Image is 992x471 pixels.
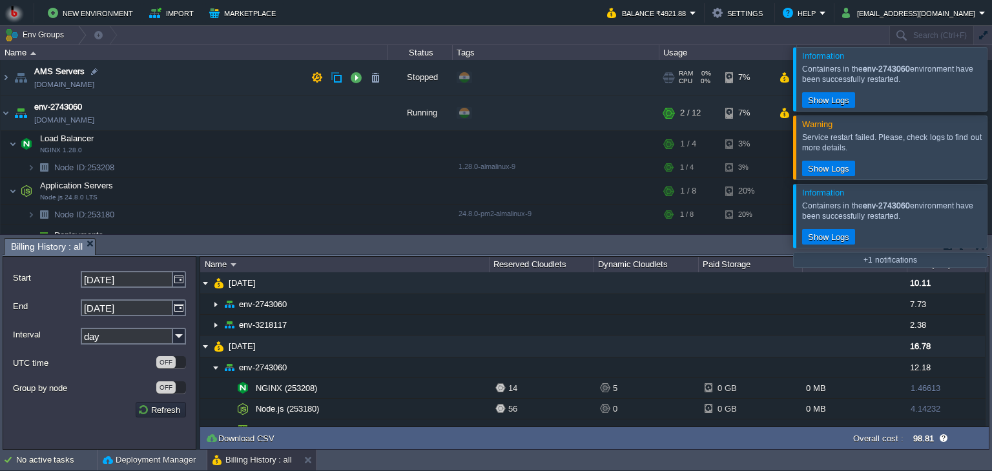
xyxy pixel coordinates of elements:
div: Service restart failed. Please, check logs to find out more details. [802,132,984,153]
div: Name [201,257,489,272]
div: 14 [495,378,594,398]
span: 2.38 [910,320,926,330]
img: AMDAwAAAACH5BAEAAAAALAAAAAABAAEAAAICRAEAOw== [27,157,35,177]
img: AMDAwAAAACH5BAEAAAAALAAAAAABAAEAAAICRAEAOw== [211,315,221,335]
span: 253208 [53,162,116,173]
b: env-2743060 [863,65,910,74]
button: Download CSV [205,432,278,444]
img: AMDAwAAAACH5BAEAAAAALAAAAAABAAEAAAICRAEAOw== [9,131,17,157]
button: Refresh [138,404,184,416]
img: AMDAwAAAACH5BAEAAAAALAAAAAABAAEAAAICRAEAOw== [231,263,236,266]
img: AMDAwAAAACH5BAEAAAAALAAAAAABAAEAAAICRAEAOw== [224,315,234,335]
img: AMDAwAAAACH5BAEAAAAALAAAAAABAAEAAAICRAEAOw== [224,294,234,314]
div: OFF [156,381,176,394]
a: env-2743060 [238,362,289,373]
img: AMDAwAAAACH5BAEAAAAALAAAAAABAAEAAAICRAEAOw== [221,399,231,419]
a: env-3218117 [238,319,289,330]
img: AMDAwAAAACH5BAEAAAAALAAAAAABAAEAAAICRAEAOw== [200,336,211,357]
span: Node ID: [54,210,87,219]
div: 20% [725,205,767,225]
a: [DOMAIN_NAME] [34,78,94,91]
div: Status [389,45,452,60]
img: AMDAwAAAACH5BAEAAAAALAAAAAABAAEAAAICRAEAOw== [211,294,221,314]
span: RAM [679,70,693,77]
img: AMDAwAAAACH5BAEAAAAALAAAAAABAAEAAAICRAEAOw== [214,272,224,294]
img: AMDAwAAAACH5BAEAAAAALAAAAAABAAEAAAICRAEAOw== [214,336,224,357]
div: 20% [725,178,767,204]
label: 98.81 [913,434,934,443]
span: Warning [802,119,832,129]
div: 1 / 8 [680,205,694,225]
div: 0 GB [705,378,747,398]
span: 24.8.0-pm2-almalinux-9 [459,210,532,217]
span: Information [802,51,844,61]
span: 1.28.0-almalinux-9 [459,163,515,170]
a: Deployments [53,230,105,241]
label: Interval [13,328,79,341]
span: 12.18 [910,363,931,372]
a: NGINX (253208) [254,383,319,394]
img: AMDAwAAAACH5BAEAAAAALAAAAAABAAEAAAICRAEAOw== [234,419,251,439]
img: AMDAwAAAACH5BAEAAAAALAAAAAABAAEAAAICRAEAOw== [27,205,35,225]
div: Paid Storage [699,257,803,272]
span: 1.46613 [911,383,940,393]
img: AMDAwAAAACH5BAEAAAAALAAAAAABAAEAAAICRAEAOw== [9,178,17,204]
a: [DATE] [227,277,258,288]
button: Show Logs [804,231,853,243]
div: OFF [156,356,176,368]
img: AMDAwAAAACH5BAEAAAAALAAAAAABAAEAAAICRAEAOw== [17,178,36,204]
div: 0 MB [803,399,907,419]
span: 4.14232 [911,404,940,414]
label: Group by node [13,381,155,395]
button: Marketplace [209,5,280,21]
div: 1 / 4 [680,131,696,157]
span: 16.78 [910,341,931,351]
span: Information [802,188,844,197]
a: Public IPv4 (253180) [254,424,335,435]
button: Import [149,5,198,21]
a: AMS Servers [34,65,85,78]
span: 10.11 [910,278,931,288]
span: 3.288 [911,425,931,434]
div: Stopped [388,60,453,95]
button: Billing History : all [212,454,292,466]
span: 253180 [53,209,116,220]
div: Reserved Cloudlets [490,257,594,272]
button: Show Logs [804,94,853,106]
a: [DATE] [227,341,258,352]
img: AMDAwAAAACH5BAEAAAAALAAAAAABAAEAAAICRAEAOw== [12,60,30,95]
button: New Environment [48,5,137,21]
span: Node.js 24.8.0 LTS [40,194,98,201]
img: AMDAwAAAACH5BAEAAAAALAAAAAABAAEAAAICRAEAOw== [35,225,53,245]
span: Load Balancer [39,133,96,144]
button: Deployment Manager [103,454,196,466]
button: Balance ₹4921.88 [607,5,690,21]
img: AMDAwAAAACH5BAEAAAAALAAAAAABAAEAAAICRAEAOw== [1,60,11,95]
span: CPU [679,77,692,85]
button: [EMAIL_ADDRESS][DOMAIN_NAME] [842,5,979,21]
div: Tags [453,45,659,60]
span: 0% [697,77,710,85]
div: Usage [660,45,796,60]
img: AMDAwAAAACH5BAEAAAAALAAAAAABAAEAAAICRAEAOw== [35,205,53,225]
img: AMDAwAAAACH5BAEAAAAALAAAAAABAAEAAAICRAEAOw== [211,357,221,377]
button: Env Groups [5,26,68,44]
a: Load BalancerNGINX 1.28.0 [39,134,96,143]
div: 1 / 8 [680,178,696,204]
div: 5 [600,378,698,398]
div: No active tasks [16,450,97,470]
label: UTC time [13,356,155,370]
img: AMDAwAAAACH5BAEAAAAALAAAAAABAAEAAAICRAEAOw== [221,419,231,439]
img: AMDAwAAAACH5BAEAAAAALAAAAAABAAEAAAICRAEAOw== [234,399,251,419]
a: Node ID:253180 [53,209,116,220]
a: Node.js (253180) [254,403,321,414]
img: Bitss Techniques [5,3,24,23]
